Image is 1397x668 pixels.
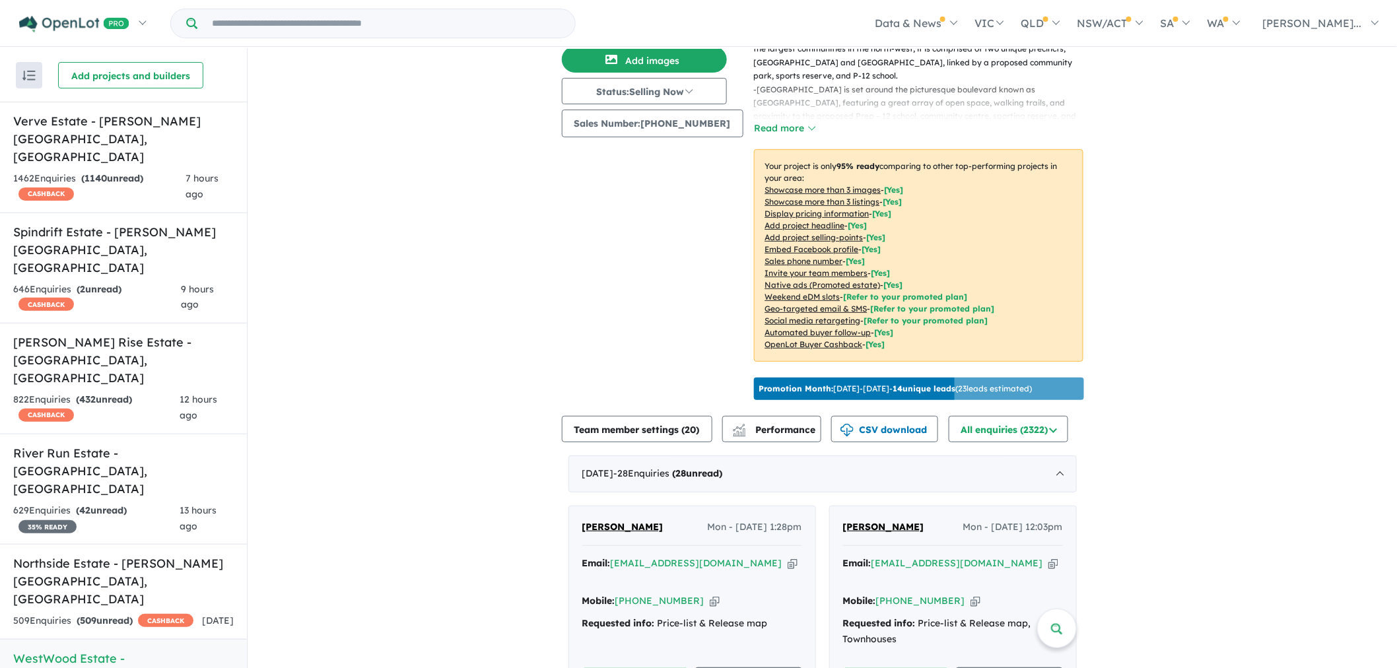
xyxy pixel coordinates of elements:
[58,62,203,88] button: Add projects and builders
[582,519,664,535] a: [PERSON_NAME]
[722,416,821,442] button: Performance
[562,416,712,442] button: Team member settings (20)
[710,594,720,608] button: Copy
[76,504,127,516] strong: ( unread)
[13,554,234,608] h5: Northside Estate - [PERSON_NAME][GEOGRAPHIC_DATA] , [GEOGRAPHIC_DATA]
[18,187,74,201] span: CASHBACK
[864,316,988,325] span: [Refer to your promoted plan]
[765,304,868,314] u: Geo-targeted email & SMS
[19,16,129,32] img: Openlot PRO Logo White
[562,110,743,137] button: Sales Number:[PHONE_NUMBER]
[685,424,697,436] span: 20
[765,185,881,195] u: Showcase more than 3 images
[843,617,916,629] strong: Requested info:
[180,504,217,532] span: 13 hours ago
[765,316,861,325] u: Social media retargeting
[971,594,980,608] button: Copy
[843,595,876,607] strong: Mobile:
[614,467,723,479] span: - 28 Enquir ies
[871,557,1043,569] a: [EMAIL_ADDRESS][DOMAIN_NAME]
[876,595,965,607] a: [PHONE_NUMBER]
[13,503,180,535] div: 629 Enquir ies
[615,595,704,607] a: [PHONE_NUMBER]
[765,197,880,207] u: Showcase more than 3 listings
[582,617,655,629] strong: Requested info:
[765,244,859,254] u: Embed Facebook profile
[200,9,572,38] input: Try estate name, suburb, builder or developer
[765,339,863,349] u: OpenLot Buyer Cashback
[765,268,868,278] u: Invite your team members
[582,521,664,533] span: [PERSON_NAME]
[18,298,74,311] span: CASHBACK
[840,424,854,437] img: download icon
[13,282,181,314] div: 646 Enquir ies
[13,392,180,424] div: 822 Enquir ies
[765,232,864,242] u: Add project selling-points
[568,455,1077,492] div: [DATE]
[765,280,881,290] u: Native ads (Promoted estate)
[85,172,107,184] span: 1140
[676,467,687,479] span: 28
[893,384,956,393] b: 14 unique leads
[562,78,727,104] button: Status:Selling Now
[883,197,903,207] span: [ Yes ]
[582,616,802,632] div: Price-list & Release map
[843,519,924,535] a: [PERSON_NAME]
[867,232,886,242] span: [ Yes ]
[18,409,74,422] span: CASHBACK
[846,256,866,266] span: [ Yes ]
[582,557,611,569] strong: Email:
[13,171,186,203] div: 1462 Enquir ies
[180,393,217,421] span: 12 hours ago
[871,268,891,278] span: [ Yes ]
[765,256,843,266] u: Sales phone number
[611,557,782,569] a: [EMAIL_ADDRESS][DOMAIN_NAME]
[582,595,615,607] strong: Mobile:
[77,283,121,295] strong: ( unread)
[13,223,234,277] h5: Spindrift Estate - [PERSON_NAME][GEOGRAPHIC_DATA] , [GEOGRAPHIC_DATA]
[202,615,234,626] span: [DATE]
[848,220,868,230] span: [ Yes ]
[1048,556,1058,570] button: Copy
[76,393,132,405] strong: ( unread)
[765,327,871,337] u: Automated buyer follow-up
[13,112,234,166] h5: Verve Estate - [PERSON_NAME][GEOGRAPHIC_DATA] , [GEOGRAPHIC_DATA]
[754,149,1083,362] p: Your project is only comparing to other top-performing projects in your area: - - - - - - - - - -...
[875,327,894,337] span: [Yes]
[837,161,880,171] b: 95 % ready
[79,393,96,405] span: 432
[754,29,1094,83] p: - Westwood offers residents a lifestyle of connection, convenience, and choice. As one of the lar...
[843,557,871,569] strong: Email:
[754,83,1094,137] p: - [GEOGRAPHIC_DATA] is set around the picturesque boulevard known as [GEOGRAPHIC_DATA], featuring...
[80,283,85,295] span: 2
[13,444,234,498] h5: River Run Estate - [GEOGRAPHIC_DATA] , [GEOGRAPHIC_DATA]
[13,613,193,629] div: 509 Enquir ies
[186,172,219,200] span: 7 hours ago
[862,244,881,254] span: [ Yes ]
[77,615,133,626] strong: ( unread)
[831,416,938,442] button: CSV download
[22,71,36,81] img: sort.svg
[181,283,214,311] span: 9 hours ago
[871,304,995,314] span: [Refer to your promoted plan]
[754,121,816,136] button: Read more
[788,556,798,570] button: Copy
[18,520,77,533] span: 35 % READY
[963,519,1063,535] span: Mon - [DATE] 12:03pm
[759,384,834,393] b: Promotion Month:
[844,292,968,302] span: [Refer to your promoted plan]
[866,339,885,349] span: [Yes]
[884,280,903,290] span: [Yes]
[138,614,193,627] span: CASHBACK
[949,416,1068,442] button: All enquiries (2322)
[765,220,845,230] u: Add project headline
[735,424,816,436] span: Performance
[885,185,904,195] span: [ Yes ]
[765,292,840,302] u: Weekend eDM slots
[13,333,234,387] h5: [PERSON_NAME] Rise Estate - [GEOGRAPHIC_DATA] , [GEOGRAPHIC_DATA]
[843,521,924,533] span: [PERSON_NAME]
[562,46,727,73] button: Add images
[708,519,802,535] span: Mon - [DATE] 1:28pm
[765,209,869,218] u: Display pricing information
[733,424,745,431] img: line-chart.svg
